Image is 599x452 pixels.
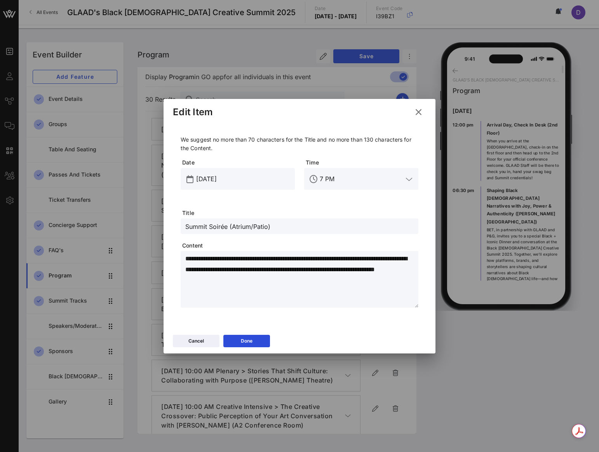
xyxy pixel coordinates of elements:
button: prepend icon [186,175,193,183]
button: Done [223,335,270,347]
button: Cancel [173,335,219,347]
p: We suggest no more than 70 characters for the Title and no more than 130 characters for the Content. [181,135,418,152]
span: Date [182,159,295,166]
span: Title [182,209,418,217]
span: Content [182,242,418,249]
div: Cancel [188,337,204,345]
div: Edit Item [173,106,213,118]
span: Time [306,159,418,166]
div: Done [241,337,252,345]
input: Start Time [320,173,403,185]
input: Start Date [196,173,290,185]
